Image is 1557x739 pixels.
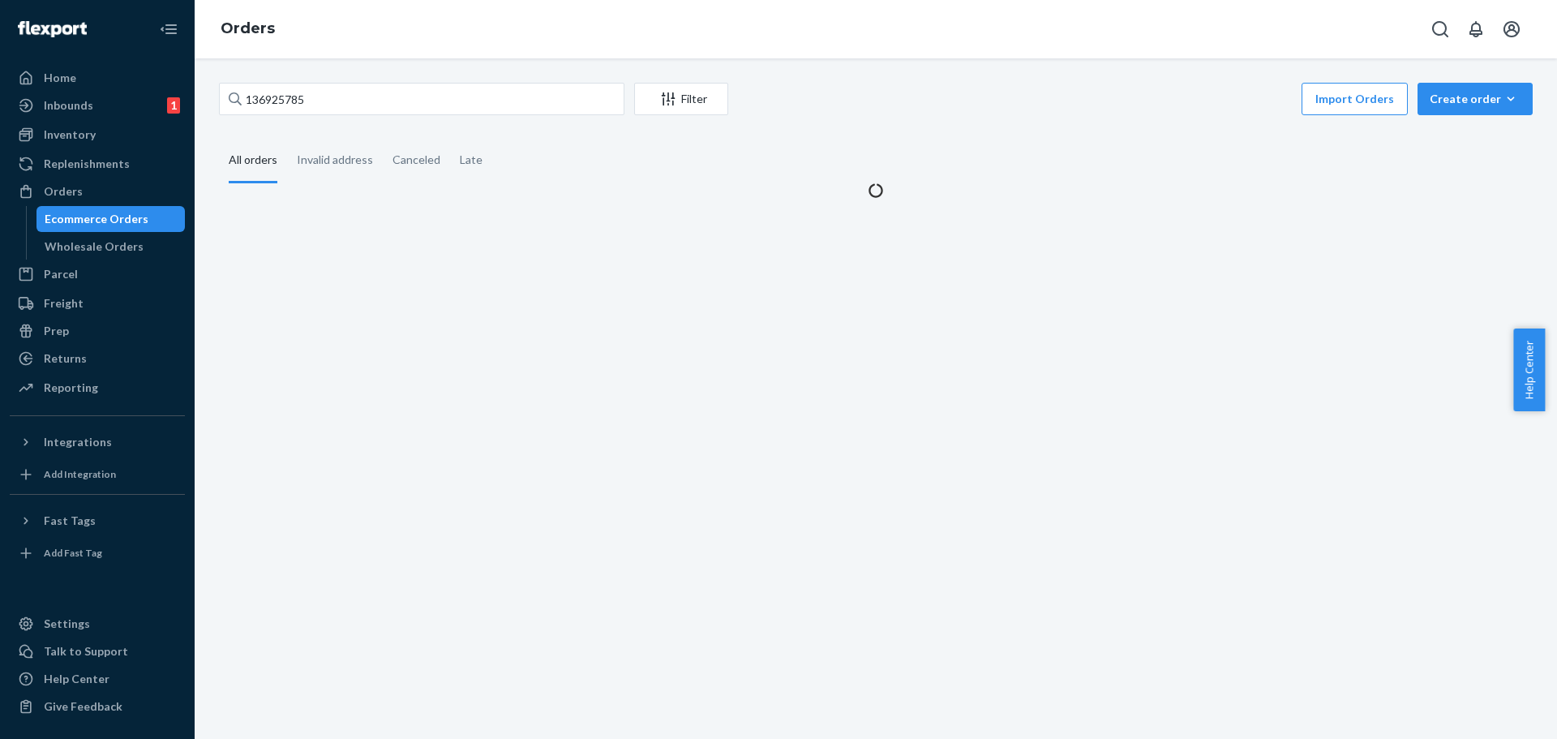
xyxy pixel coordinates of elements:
[10,92,185,118] a: Inbounds1
[18,21,87,37] img: Flexport logo
[36,234,186,260] a: Wholesale Orders
[10,65,185,91] a: Home
[634,83,728,115] button: Filter
[44,127,96,143] div: Inventory
[10,638,185,664] a: Talk to Support
[219,83,624,115] input: Search orders
[44,698,122,715] div: Give Feedback
[635,91,727,107] div: Filter
[44,467,116,481] div: Add Integration
[36,206,186,232] a: Ecommerce Orders
[10,462,185,488] a: Add Integration
[44,295,84,311] div: Freight
[44,350,87,367] div: Returns
[10,318,185,344] a: Prep
[44,70,76,86] div: Home
[10,611,185,637] a: Settings
[44,380,98,396] div: Reporting
[44,434,112,450] div: Integrations
[10,261,185,287] a: Parcel
[297,139,373,181] div: Invalid address
[44,323,69,339] div: Prep
[1495,13,1528,45] button: Open account menu
[44,513,96,529] div: Fast Tags
[10,694,185,720] button: Give Feedback
[45,238,144,255] div: Wholesale Orders
[10,429,185,455] button: Integrations
[10,540,185,566] a: Add Fast Tag
[208,6,288,53] ol: breadcrumbs
[45,211,148,227] div: Ecommerce Orders
[221,19,275,37] a: Orders
[44,156,130,172] div: Replenishments
[44,183,83,200] div: Orders
[10,178,185,204] a: Orders
[44,546,102,560] div: Add Fast Tag
[1430,91,1521,107] div: Create order
[10,666,185,692] a: Help Center
[10,375,185,401] a: Reporting
[44,266,78,282] div: Parcel
[10,346,185,372] a: Returns
[1460,13,1492,45] button: Open notifications
[1302,83,1408,115] button: Import Orders
[1418,83,1533,115] button: Create order
[460,139,483,181] div: Late
[392,139,440,181] div: Canceled
[167,97,180,114] div: 1
[152,13,185,45] button: Close Navigation
[44,643,128,660] div: Talk to Support
[10,122,185,148] a: Inventory
[10,151,185,177] a: Replenishments
[44,616,90,632] div: Settings
[1424,13,1456,45] button: Open Search Box
[229,139,277,183] div: All orders
[10,508,185,534] button: Fast Tags
[44,97,93,114] div: Inbounds
[10,290,185,316] a: Freight
[1513,329,1545,411] button: Help Center
[44,671,109,687] div: Help Center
